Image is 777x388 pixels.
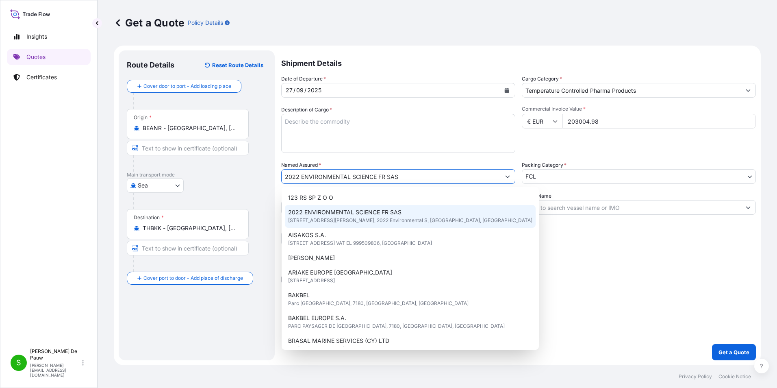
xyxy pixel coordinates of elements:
[288,231,326,239] span: AISAKOS S.A.
[288,314,346,322] span: BAKBEL EUROPE S.A.
[522,161,566,169] span: Packing Category
[500,169,515,184] button: Show suggestions
[525,172,536,181] span: FCL
[143,82,231,90] span: Cover door to port - Add loading place
[288,194,333,202] span: 123 RS SP Z O O
[679,373,712,380] p: Privacy Policy
[295,85,304,95] div: month,
[288,208,402,216] span: 2022 ENVIRONMENTAL SCIENCE FR SAS
[288,239,432,247] span: [STREET_ADDRESS] VAT EL 999509806, [GEOGRAPHIC_DATA]
[288,299,469,307] span: Parc [GEOGRAPHIC_DATA], 7180, [GEOGRAPHIC_DATA], [GEOGRAPHIC_DATA]
[188,19,223,27] p: Policy Details
[281,231,515,246] input: Number1, number2,...
[281,161,321,169] label: Named Assured
[522,75,562,83] label: Cargo Category
[30,348,80,361] p: [PERSON_NAME] De Pauw
[281,192,305,200] label: Reference
[281,262,756,268] p: Letter of Credit
[127,60,174,70] p: Route Details
[741,83,755,98] button: Show suggestions
[500,84,513,97] button: Calendar
[522,200,741,215] input: Type to search vessel name or IMO
[143,124,239,132] input: Origin
[127,178,184,193] button: Select transport
[281,50,756,75] p: Shipment Details
[288,322,505,330] span: PARC PAYSAGER DE [GEOGRAPHIC_DATA], 7180, [GEOGRAPHIC_DATA], [GEOGRAPHIC_DATA]
[212,61,263,69] p: Reset Route Details
[285,85,293,95] div: day,
[562,114,756,129] input: Type amount
[281,106,332,114] label: Description of Cargo
[718,373,751,380] p: Cookie Notice
[127,241,249,255] input: Text to appear on certificate
[30,363,80,377] p: [PERSON_NAME][EMAIL_ADDRESS][DOMAIN_NAME]
[288,216,532,225] span: [STREET_ADDRESS][PERSON_NAME], 2022 Environmental S, [GEOGRAPHIC_DATA], [GEOGRAPHIC_DATA]
[26,73,57,81] p: Certificates
[741,200,755,215] button: Show suggestions
[288,345,345,353] span: P.O. [STREET_ADDRESS]
[281,223,323,231] label: Marks & Numbers
[288,254,335,262] span: [PERSON_NAME]
[114,16,184,29] p: Get a Quote
[304,85,306,95] div: /
[288,277,335,285] span: [STREET_ADDRESS]
[138,181,148,190] span: Sea
[134,214,164,221] div: Destination
[293,85,295,95] div: /
[522,83,741,98] input: Select a commodity type
[127,172,267,178] p: Main transport mode
[281,75,326,83] span: Date of Departure
[282,169,500,184] input: Full name
[522,106,756,112] span: Commercial Invoice Value
[288,291,310,299] span: BAKBEL
[281,200,515,215] input: Your internal reference
[143,224,239,232] input: Destination
[143,274,243,282] span: Cover port to door - Add place of discharge
[16,359,21,367] span: S
[134,114,152,121] div: Origin
[306,85,322,95] div: year,
[718,348,749,356] p: Get a Quote
[127,141,249,155] input: Text to appear on certificate
[26,53,46,61] p: Quotes
[26,33,47,41] p: Insights
[288,337,389,345] span: BRASAL MARINE SERVICES (CY) LTD
[288,268,392,277] span: ARIAKE EUROPE [GEOGRAPHIC_DATA]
